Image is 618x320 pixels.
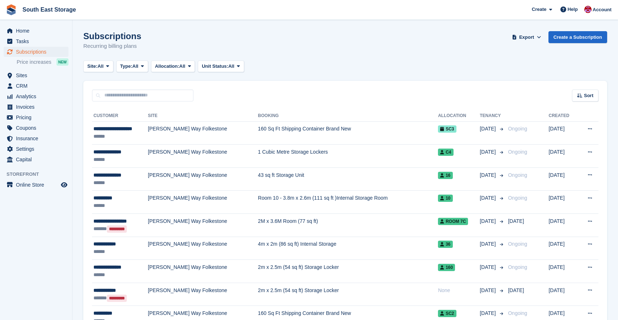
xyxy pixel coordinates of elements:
[548,260,577,283] td: [DATE]
[4,154,68,165] a: menu
[258,237,438,260] td: 4m x 2m (86 sq ft) Internal Storage
[438,172,452,179] span: 16
[438,195,452,202] span: 10
[132,63,138,70] span: All
[438,125,456,133] span: SC3
[202,63,228,70] span: Unit Status:
[16,26,59,36] span: Home
[57,58,68,66] div: NEW
[568,6,578,13] span: Help
[92,110,148,122] th: Customer
[16,123,59,133] span: Coupons
[548,110,577,122] th: Created
[4,91,68,101] a: menu
[438,264,455,271] span: 160
[16,133,59,144] span: Insurance
[16,144,59,154] span: Settings
[198,61,244,72] button: Unit Status: All
[548,121,577,145] td: [DATE]
[4,47,68,57] a: menu
[480,217,497,225] span: [DATE]
[508,126,527,132] span: Ongoing
[532,6,546,13] span: Create
[258,283,438,306] td: 2m x 2.5m (54 sq ft) Storage Locker
[548,283,577,306] td: [DATE]
[480,110,505,122] th: Tenancy
[16,81,59,91] span: CRM
[148,167,258,191] td: [PERSON_NAME] Way Folkestone
[438,287,480,294] div: None
[148,260,258,283] td: [PERSON_NAME] Way Folkestone
[16,91,59,101] span: Analytics
[20,4,79,16] a: South East Storage
[148,121,258,145] td: [PERSON_NAME] Way Folkestone
[4,133,68,144] a: menu
[148,237,258,260] td: [PERSON_NAME] Way Folkestone
[508,218,524,224] span: [DATE]
[16,70,59,80] span: Sites
[508,264,527,270] span: Ongoing
[120,63,133,70] span: Type:
[4,112,68,122] a: menu
[17,59,51,66] span: Price increases
[83,61,113,72] button: Site: All
[4,26,68,36] a: menu
[155,63,179,70] span: Allocation:
[508,195,527,201] span: Ongoing
[438,218,468,225] span: Room 7c
[4,144,68,154] a: menu
[480,171,497,179] span: [DATE]
[16,112,59,122] span: Pricing
[480,263,497,271] span: [DATE]
[60,180,68,189] a: Preview store
[584,6,592,13] img: Roger Norris
[508,287,524,293] span: [DATE]
[148,191,258,214] td: [PERSON_NAME] Way Folkestone
[258,214,438,237] td: 2M x 3.6M Room (77 sq ft)
[548,237,577,260] td: [DATE]
[480,148,497,156] span: [DATE]
[116,61,148,72] button: Type: All
[6,4,17,15] img: stora-icon-8386f47178a22dfd0bd8f6a31ec36ba5ce8667c1dd55bd0f319d3a0aa187defe.svg
[258,121,438,145] td: 160 Sq Ft Shipping Container Brand New
[438,110,480,122] th: Allocation
[83,42,141,50] p: Recurring billing plans
[508,241,527,247] span: Ongoing
[148,283,258,306] td: [PERSON_NAME] Way Folkestone
[16,102,59,112] span: Invoices
[151,61,195,72] button: Allocation: All
[508,172,527,178] span: Ongoing
[16,180,59,190] span: Online Store
[511,31,543,43] button: Export
[438,310,456,317] span: SC2
[519,34,534,41] span: Export
[548,167,577,191] td: [DATE]
[83,31,141,41] h1: Subscriptions
[179,63,185,70] span: All
[480,240,497,248] span: [DATE]
[258,260,438,283] td: 2m x 2.5m (54 sq ft) Storage Locker
[16,36,59,46] span: Tasks
[508,310,527,316] span: Ongoing
[4,180,68,190] a: menu
[228,63,234,70] span: All
[7,171,72,178] span: Storefront
[480,287,497,294] span: [DATE]
[148,110,258,122] th: Site
[4,36,68,46] a: menu
[97,63,104,70] span: All
[4,70,68,80] a: menu
[258,191,438,214] td: Room 10 - 3.8m x 2.6m (111 sq ft )Internal Storage Room
[480,194,497,202] span: [DATE]
[438,241,452,248] span: 36
[508,149,527,155] span: Ongoing
[584,92,593,99] span: Sort
[548,191,577,214] td: [DATE]
[4,123,68,133] a: menu
[148,145,258,168] td: [PERSON_NAME] Way Folkestone
[17,58,68,66] a: Price increases NEW
[548,145,577,168] td: [DATE]
[258,110,438,122] th: Booking
[4,102,68,112] a: menu
[16,47,59,57] span: Subscriptions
